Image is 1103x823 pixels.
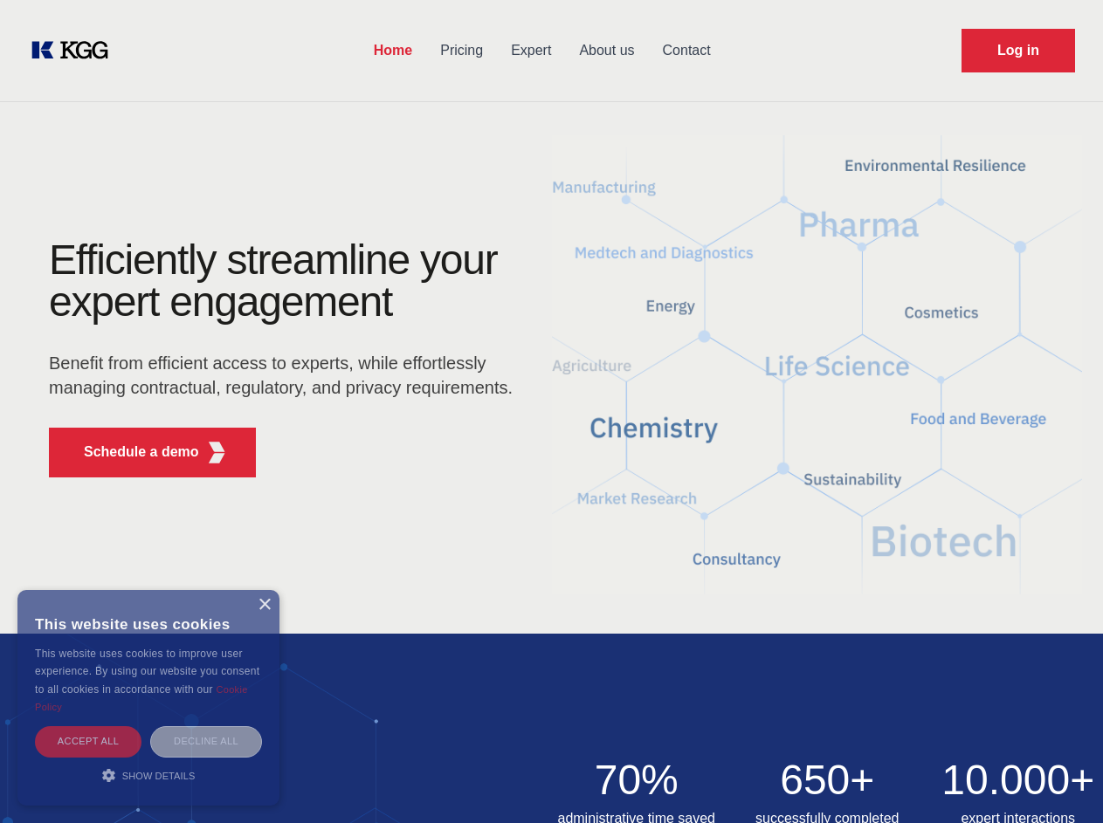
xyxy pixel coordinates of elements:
[35,766,262,784] div: Show details
[426,28,497,73] a: Pricing
[35,648,259,696] span: This website uses cookies to improve user experience. By using our website you consent to all coo...
[35,684,248,712] a: Cookie Policy
[35,726,141,757] div: Accept all
[84,442,199,463] p: Schedule a demo
[258,599,271,612] div: Close
[497,28,565,73] a: Expert
[360,28,426,73] a: Home
[35,603,262,645] div: This website uses cookies
[552,759,722,801] h2: 70%
[206,442,228,463] img: KGG Fifth Element RED
[49,351,524,400] p: Benefit from efficient access to experts, while effortlessly managing contractual, regulatory, an...
[49,428,256,477] button: Schedule a demoKGG Fifth Element RED
[150,726,262,757] div: Decline all
[962,29,1075,72] a: Request Demo
[565,28,648,73] a: About us
[122,771,196,781] span: Show details
[49,239,524,323] h1: Efficiently streamline your expert engagement
[742,759,913,801] h2: 650+
[28,37,122,65] a: KOL Knowledge Platform: Talk to Key External Experts (KEE)
[649,28,725,73] a: Contact
[552,113,1083,616] img: KGG Fifth Element RED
